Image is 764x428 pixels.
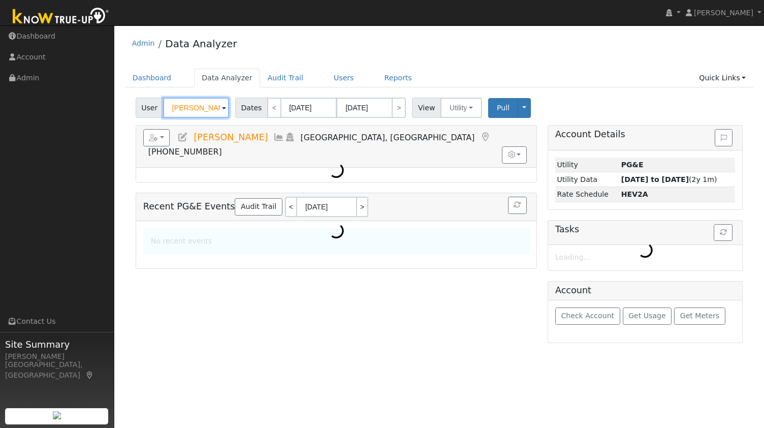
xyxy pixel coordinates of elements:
button: Issue History [715,129,733,146]
a: Audit Trail [260,69,311,87]
td: Rate Schedule [555,187,619,202]
a: Edit User (35196) [177,132,188,142]
img: retrieve [53,411,61,419]
input: Select a User [163,98,229,118]
h5: Account Details [555,129,735,140]
h5: Tasks [555,224,735,235]
button: Pull [488,98,518,118]
span: Get Meters [680,312,720,320]
button: Utility [440,98,482,118]
a: Login As (last Never) [284,132,296,142]
a: Data Analyzer [165,38,237,50]
span: Dates [235,98,268,118]
strong: M [621,190,648,198]
span: [PERSON_NAME] [694,9,753,17]
span: Check Account [561,312,614,320]
strong: ID: 17163302, authorized: 08/11/25 [621,161,644,169]
span: [PHONE_NUMBER] [148,147,222,157]
span: Pull [497,104,510,112]
a: Admin [132,39,155,47]
h5: Account [555,285,591,295]
span: [PERSON_NAME] [194,132,268,142]
a: Data Analyzer [194,69,260,87]
button: Refresh [508,197,527,214]
img: Know True-Up [8,6,114,28]
span: Get Usage [628,312,665,320]
button: Check Account [555,308,620,325]
a: Map [85,371,94,379]
a: Users [326,69,362,87]
strong: [DATE] to [DATE] [621,175,689,184]
a: > [357,197,368,217]
a: < [285,197,296,217]
span: Site Summary [5,338,109,351]
span: [GEOGRAPHIC_DATA], [GEOGRAPHIC_DATA] [301,133,475,142]
a: < [267,98,281,118]
a: Reports [377,69,420,87]
td: Utility [555,158,619,172]
a: Dashboard [125,69,179,87]
a: > [392,98,406,118]
button: Get Meters [674,308,725,325]
a: Audit Trail [235,198,282,216]
span: (2y 1m) [621,175,717,184]
span: User [136,98,164,118]
div: [PERSON_NAME] [5,351,109,362]
h5: Recent PG&E Events [143,197,529,217]
a: Quick Links [691,69,753,87]
div: [GEOGRAPHIC_DATA], [GEOGRAPHIC_DATA] [5,359,109,381]
a: Map [480,132,491,142]
span: View [412,98,441,118]
button: Refresh [714,224,733,241]
td: Utility Data [555,172,619,187]
button: Get Usage [623,308,672,325]
a: Multi-Series Graph [273,132,284,142]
